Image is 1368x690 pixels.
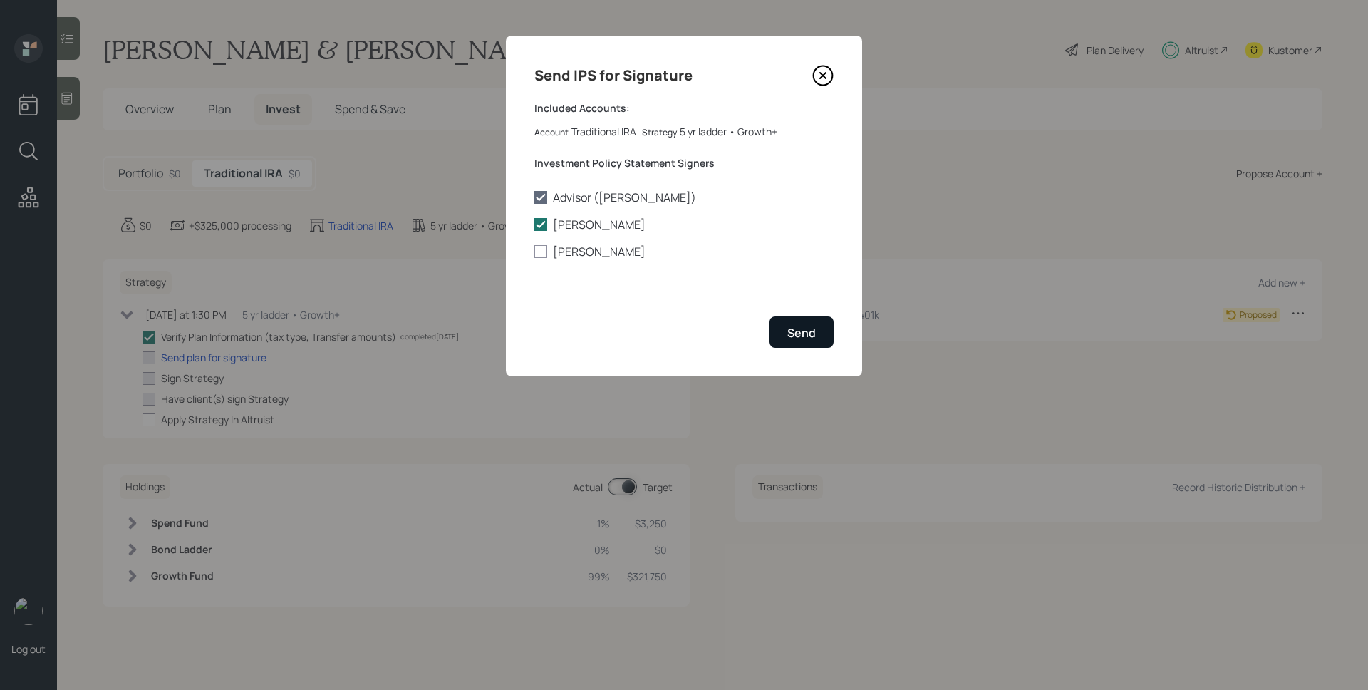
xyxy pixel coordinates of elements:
[534,101,834,115] label: Included Accounts:
[571,124,636,139] div: Traditional IRA
[534,127,569,139] label: Account
[534,190,834,205] label: Advisor ([PERSON_NAME])
[769,316,834,347] button: Send
[534,217,834,232] label: [PERSON_NAME]
[787,325,816,341] div: Send
[534,156,834,170] label: Investment Policy Statement Signers
[534,64,693,87] h4: Send IPS for Signature
[534,244,834,259] label: [PERSON_NAME]
[642,127,677,139] label: Strategy
[680,124,777,139] div: 5 yr ladder • Growth+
